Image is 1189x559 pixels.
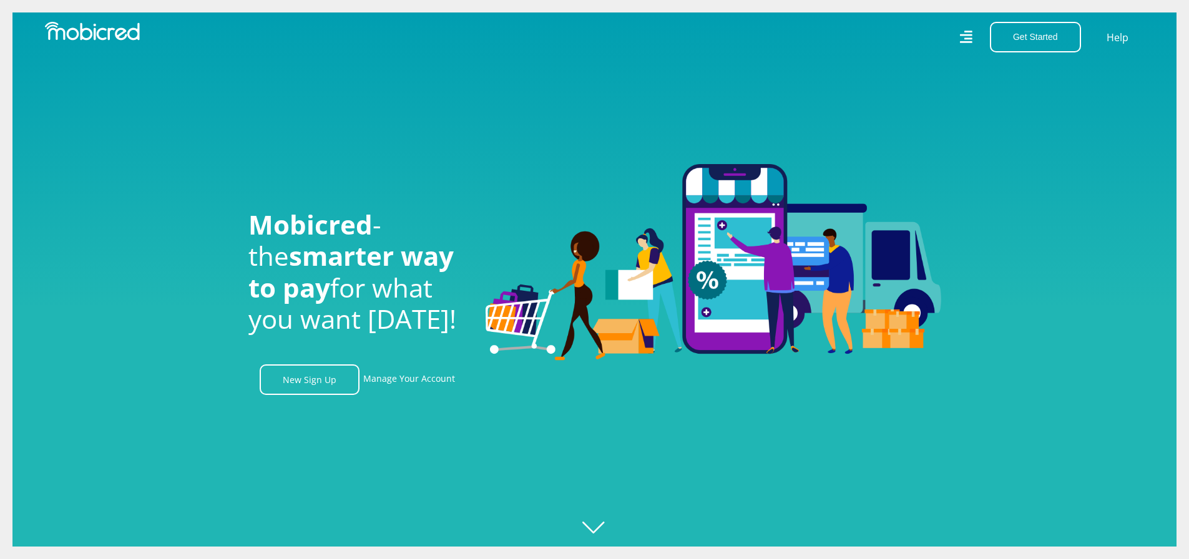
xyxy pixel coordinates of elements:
img: Welcome to Mobicred [486,164,941,361]
a: New Sign Up [260,364,360,395]
a: Help [1106,29,1129,46]
a: Manage Your Account [363,364,455,395]
img: Mobicred [45,22,140,41]
button: Get Started [990,22,1081,52]
h1: - the for what you want [DATE]! [248,209,467,335]
span: smarter way to pay [248,238,454,304]
span: Mobicred [248,207,373,242]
